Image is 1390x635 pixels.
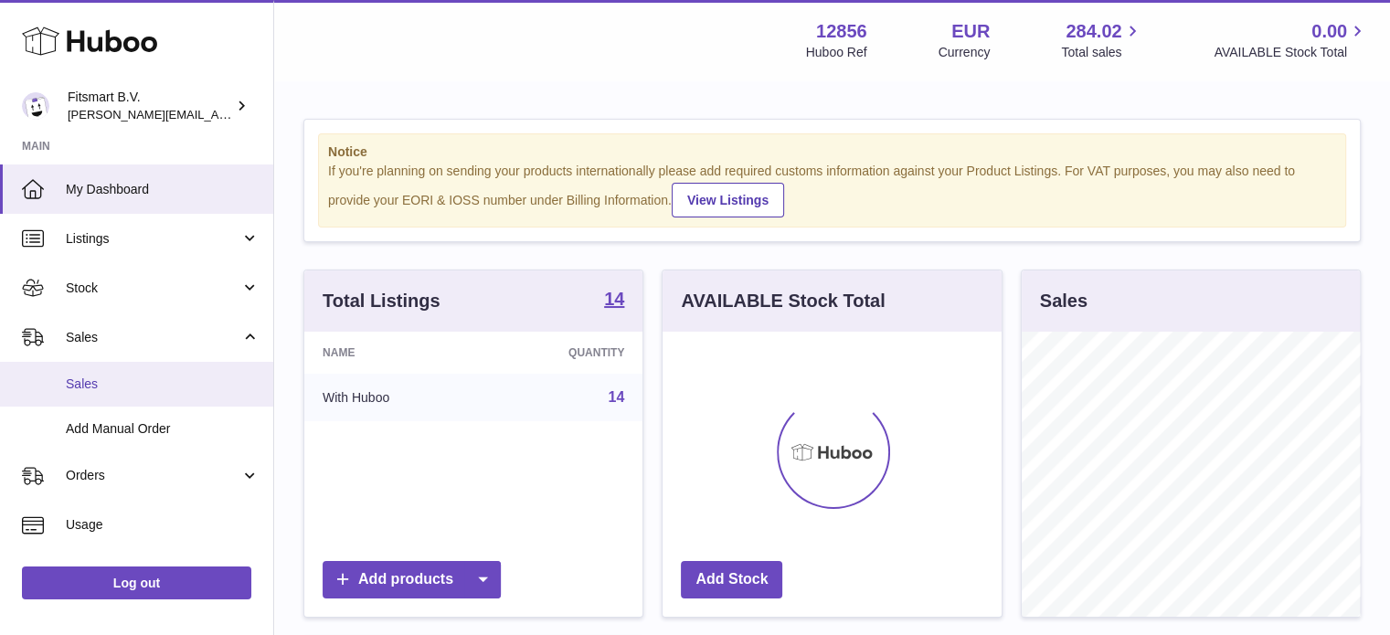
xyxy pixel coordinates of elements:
div: Fitsmart B.V. [68,89,232,123]
div: Huboo Ref [806,44,867,61]
a: 0.00 AVAILABLE Stock Total [1214,19,1368,61]
span: 0.00 [1311,19,1347,44]
h3: Sales [1040,289,1088,313]
div: If you're planning on sending your products internationally please add required customs informati... [328,163,1336,217]
strong: Notice [328,143,1336,161]
h3: AVAILABLE Stock Total [681,289,885,313]
span: Orders [66,467,240,484]
span: [PERSON_NAME][EMAIL_ADDRESS][DOMAIN_NAME] [68,107,366,122]
h3: Total Listings [323,289,440,313]
th: Name [304,332,483,374]
div: Currency [939,44,991,61]
th: Quantity [483,332,642,374]
span: My Dashboard [66,181,260,198]
strong: 12856 [816,19,867,44]
img: jonathan@leaderoo.com [22,92,49,120]
strong: EUR [951,19,990,44]
span: AVAILABLE Stock Total [1214,44,1368,61]
a: 14 [604,290,624,312]
td: With Huboo [304,374,483,421]
a: 284.02 Total sales [1061,19,1142,61]
a: Log out [22,566,251,599]
span: Total sales [1061,44,1142,61]
span: Sales [66,329,240,346]
a: Add products [323,561,501,598]
span: 284.02 [1066,19,1121,44]
span: Sales [66,376,260,393]
span: Stock [66,280,240,297]
a: Add Stock [681,561,782,598]
span: Listings [66,230,240,248]
a: 14 [609,389,625,405]
strong: 14 [604,290,624,308]
span: Add Manual Order [66,420,260,438]
span: Usage [66,516,260,534]
a: View Listings [672,183,784,217]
